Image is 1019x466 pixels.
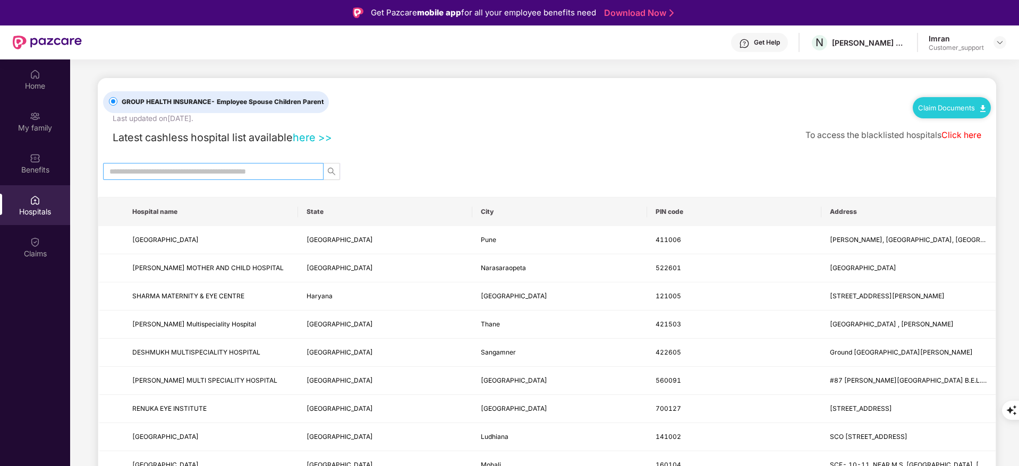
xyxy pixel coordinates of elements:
td: 1st Floor Vasthu Arcade Building , Swami Samarth Chowk [821,310,996,339]
div: Get Help [754,38,780,47]
span: 421503 [656,320,681,328]
span: [GEOGRAPHIC_DATA] [481,292,547,300]
span: DESHMUKH MULTISPECIALITY HOSPITAL [132,348,260,356]
td: SHREE HOSPITAL [124,226,298,254]
td: Maharashtra [298,339,472,367]
td: Kolkata [472,395,647,423]
span: 560091 [656,376,681,384]
div: Get Pazcare for all your employee benefits need [371,6,596,19]
span: 522601 [656,264,681,272]
strong: mobile app [417,7,461,18]
td: RENUKA EYE INSTITUTE [124,395,298,423]
span: 121005 [656,292,681,300]
td: Sangamner [472,339,647,367]
div: Customer_support [929,44,984,52]
td: Bangalore [472,367,647,395]
a: Click here [941,130,981,140]
span: Haryana [307,292,333,300]
td: Palnadu Road, Beside Municiple Library [821,254,996,282]
td: Siddhivinayak Multispeciality Hospital [124,310,298,339]
td: DESHMUKH MULTISPECIALITY HOSPITAL [124,339,298,367]
span: N [816,36,823,49]
span: [GEOGRAPHIC_DATA] [307,404,373,412]
td: Pune [472,226,647,254]
td: Siddharth Mension, Pune Nagar Road, Opp Agakhan Palace [821,226,996,254]
td: House No 94 , New Indusrial Town, Deep Chand Bhartia Marg [821,282,996,310]
span: Ground [GEOGRAPHIC_DATA][PERSON_NAME] [830,348,973,356]
span: search [324,167,339,176]
div: Last updated on [DATE] . [113,113,193,125]
img: svg+xml;base64,PHN2ZyBpZD0iSGVscC0zMngzMiIgeG1sbnM9Imh0dHA6Ly93d3cudzMub3JnLzIwMDAvc3ZnIiB3aWR0aD... [739,38,750,49]
span: To access the blacklisted hospitals [805,130,941,140]
th: City [472,197,647,226]
span: [GEOGRAPHIC_DATA] [307,348,373,356]
td: Maharashtra [298,226,472,254]
td: SHANTHA MULTI SPECIALITY HOSPITAL [124,367,298,395]
td: Andhra Pradesh [298,254,472,282]
img: svg+xml;base64,PHN2ZyBpZD0iSG9zcGl0YWxzIiB4bWxucz0iaHR0cDovL3d3dy53My5vcmcvMjAwMC9zdmciIHdpZHRoPS... [30,195,40,205]
span: [GEOGRAPHIC_DATA] [307,376,373,384]
span: GROUP HEALTH INSURANCE [117,97,328,107]
img: Logo [353,7,363,18]
a: Claim Documents [918,103,986,112]
span: RENUKA EYE INSTITUTE [132,404,207,412]
span: SHARMA MATERNITY & EYE CENTRE [132,292,244,300]
span: [GEOGRAPHIC_DATA] [307,264,373,272]
td: 25/3 Rathtala, Jessore Road south [821,395,996,423]
td: Maharashtra [298,310,472,339]
td: West Bengal [298,395,472,423]
span: Address [830,208,987,216]
span: - Employee Spouse Children Parent [211,98,324,106]
td: Karnataka [298,367,472,395]
th: Hospital name [124,197,298,226]
td: SCO 34-37, GK MALL, CANAL ROAD [821,423,996,451]
td: Narasaraopeta [472,254,647,282]
img: svg+xml;base64,PHN2ZyBpZD0iQmVuZWZpdHMiIHhtbG5zPSJodHRwOi8vd3d3LnczLm9yZy8yMDAwL3N2ZyIgd2lkdGg9Ij... [30,153,40,163]
span: Sangamner [481,348,516,356]
td: Haryana [298,282,472,310]
span: [GEOGRAPHIC_DATA] [307,236,373,244]
td: Thane [472,310,647,339]
span: [GEOGRAPHIC_DATA] [307,320,373,328]
td: #87 VENKATESHWARA COMPLEX B.E.L.LAYOUT, 1ST STAGE, MAGADI MAIN ROAD [821,367,996,395]
span: Latest cashless hospital list available [113,131,293,144]
span: [GEOGRAPHIC_DATA] [481,376,547,384]
div: [PERSON_NAME] Technologies Private Limited [832,38,906,48]
img: svg+xml;base64,PHN2ZyBpZD0iRHJvcGRvd24tMzJ4MzIiIHhtbG5zPSJodHRwOi8vd3d3LnczLm9yZy8yMDAwL3N2ZyIgd2... [996,38,1004,47]
button: search [323,163,340,180]
th: State [298,197,472,226]
span: [STREET_ADDRESS][PERSON_NAME] [830,292,945,300]
span: 141002 [656,433,681,441]
span: [GEOGRAPHIC_DATA] [132,433,199,441]
span: [GEOGRAPHIC_DATA] [830,264,896,272]
a: Download Now [604,7,670,19]
div: Imran [929,33,984,44]
span: [GEOGRAPHIC_DATA] [132,236,199,244]
img: svg+xml;base64,PHN2ZyB4bWxucz0iaHR0cDovL3d3dy53My5vcmcvMjAwMC9zdmciIHdpZHRoPSIxMC40IiBoZWlnaHQ9Ij... [980,105,986,112]
span: Narasaraopeta [481,264,526,272]
td: PANCHAM HOSPITAL [124,423,298,451]
a: here >> [293,131,332,144]
span: 700127 [656,404,681,412]
td: Ground Floor Visawa Building, Pune Nashik Highway [821,339,996,367]
th: PIN code [647,197,821,226]
span: 422605 [656,348,681,356]
span: Ludhiana [481,433,508,441]
span: [PERSON_NAME] MOTHER AND CHILD HOSPITAL [132,264,284,272]
img: Stroke [669,7,674,19]
td: Ludhiana [472,423,647,451]
span: [PERSON_NAME] Multispeciality Hospital [132,320,256,328]
span: 411006 [656,236,681,244]
span: [PERSON_NAME] MULTI SPECIALITY HOSPITAL [132,376,277,384]
th: Address [821,197,996,226]
td: Punjab [298,423,472,451]
span: Hospital name [132,208,290,216]
img: New Pazcare Logo [13,36,82,49]
span: Thane [481,320,500,328]
td: SHARMA MATERNITY & EYE CENTRE [124,282,298,310]
img: svg+xml;base64,PHN2ZyBpZD0iSG9tZSIgeG1sbnM9Imh0dHA6Ly93d3cudzMub3JnLzIwMDAvc3ZnIiB3aWR0aD0iMjAiIG... [30,69,40,80]
span: [GEOGRAPHIC_DATA] [481,404,547,412]
span: [STREET_ADDRESS] [830,404,892,412]
span: [GEOGRAPHIC_DATA] [307,433,373,441]
img: svg+xml;base64,PHN2ZyBpZD0iQ2xhaW0iIHhtbG5zPSJodHRwOi8vd3d3LnczLm9yZy8yMDAwL3N2ZyIgd2lkdGg9IjIwIi... [30,237,40,247]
